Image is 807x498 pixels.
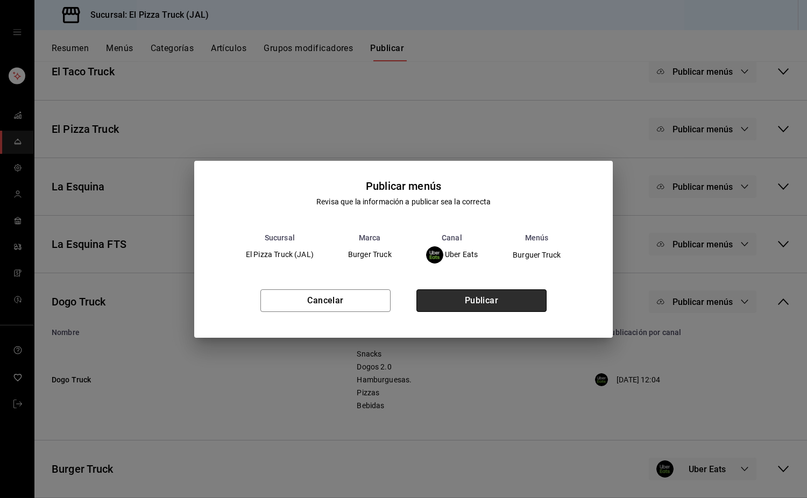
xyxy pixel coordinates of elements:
div: Revisa que la información a publicar sea la correcta [316,196,491,208]
div: Publicar menús [366,178,441,194]
div: Uber Eats [426,246,478,264]
th: Sucursal [229,233,331,242]
td: El Pizza Truck (JAL) [229,242,331,268]
span: Burguer Truck [513,251,561,259]
th: Marca [331,233,409,242]
td: Burger Truck [331,242,409,268]
th: Menús [495,233,578,242]
button: Publicar [416,289,547,312]
button: Cancelar [260,289,391,312]
th: Canal [409,233,495,242]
